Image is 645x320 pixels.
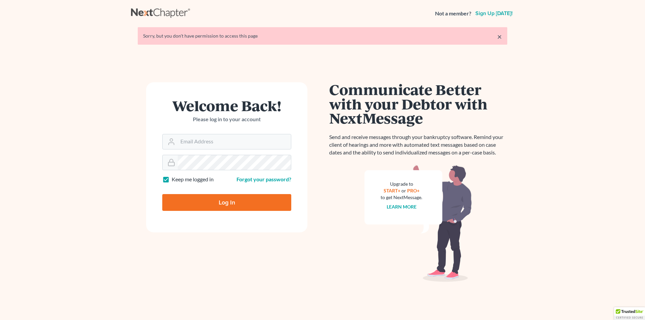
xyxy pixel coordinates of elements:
span: or [401,188,406,193]
strong: Not a member? [435,10,471,17]
div: Upgrade to [381,181,422,187]
a: START+ [384,188,400,193]
a: Sign up [DATE]! [474,11,514,16]
label: Keep me logged in [172,176,214,183]
h1: Welcome Back! [162,98,291,113]
a: Forgot your password? [236,176,291,182]
div: to get NextMessage. [381,194,422,201]
input: Email Address [178,134,291,149]
a: × [497,33,502,41]
p: Send and receive messages through your bankruptcy software. Remind your client of hearings and mo... [329,133,507,156]
div: Sorry, but you don't have permission to access this page [143,33,502,39]
input: Log In [162,194,291,211]
a: Learn more [387,204,417,210]
img: nextmessage_bg-59042aed3d76b12b5cd301f8e5b87938c9018125f34e5fa2b7a6b67550977c72.svg [364,165,472,282]
h1: Communicate Better with your Debtor with NextMessage [329,82,507,125]
p: Please log in to your account [162,116,291,123]
div: TrustedSite Certified [614,307,645,320]
a: PRO+ [407,188,420,193]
